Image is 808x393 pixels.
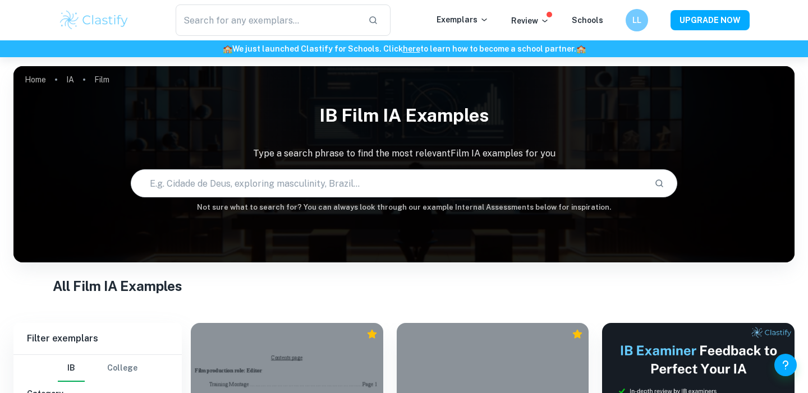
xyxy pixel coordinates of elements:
[366,329,378,340] div: Premium
[437,13,489,26] p: Exemplars
[671,10,750,30] button: UPGRADE NOW
[25,72,46,87] a: Home
[13,98,795,133] h1: IB Film IA examples
[58,9,130,31] img: Clastify logo
[58,355,137,382] div: Filter type choice
[223,44,232,53] span: 🏫
[66,72,74,87] a: IA
[176,4,359,36] input: Search for any exemplars...
[58,355,85,382] button: IB
[131,168,645,199] input: E.g. Cidade de Deus, exploring masculinity, Brazil...
[94,73,109,86] p: Film
[403,44,420,53] a: here
[650,174,669,193] button: Search
[13,202,795,213] h6: Not sure what to search for? You can always look through our example Internal Assessments below f...
[626,9,648,31] button: LL
[2,43,806,55] h6: We just launched Clastify for Schools. Click to learn how to become a school partner.
[511,15,549,27] p: Review
[576,44,586,53] span: 🏫
[53,276,756,296] h1: All Film IA Examples
[107,355,137,382] button: College
[774,354,797,376] button: Help and Feedback
[13,147,795,160] p: Type a search phrase to find the most relevant Film IA examples for you
[572,16,603,25] a: Schools
[572,329,583,340] div: Premium
[631,14,644,26] h6: LL
[13,323,182,354] h6: Filter exemplars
